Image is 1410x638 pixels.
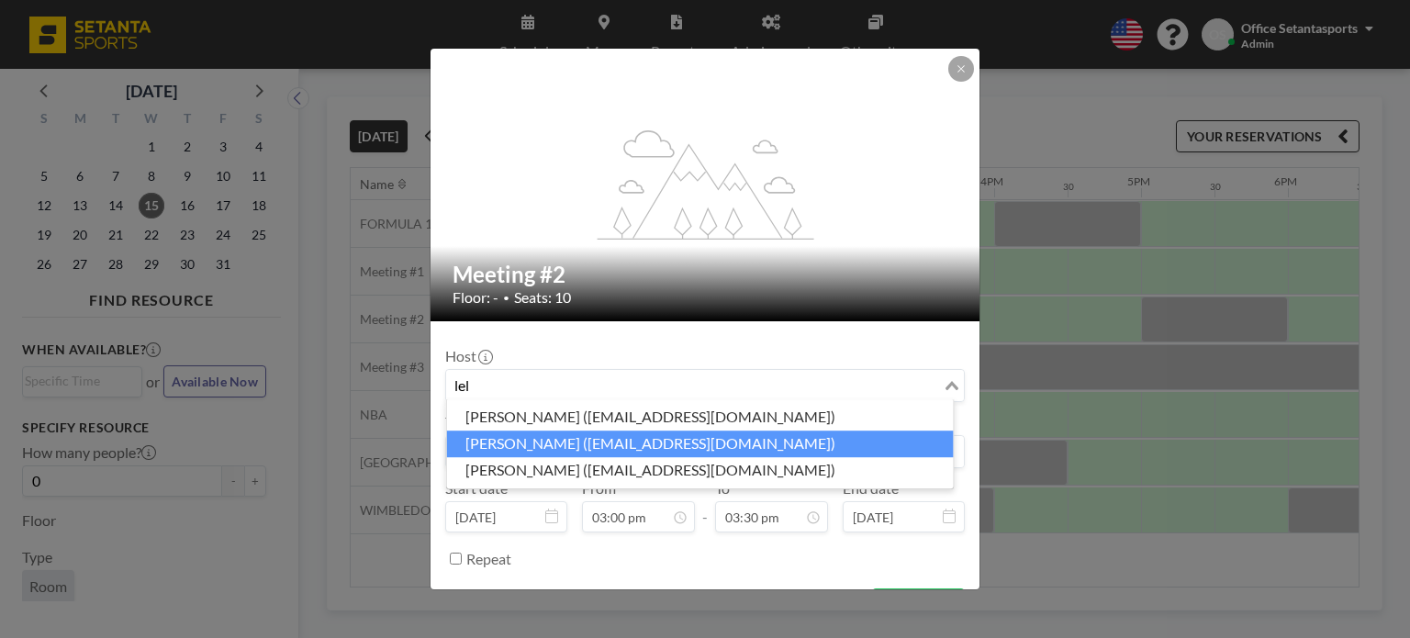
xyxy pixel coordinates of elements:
[514,288,571,307] span: Seats: 10
[872,588,965,621] button: BOOK NOW
[446,370,964,401] div: Search for option
[466,550,511,568] label: Repeat
[445,347,491,365] label: Host
[503,291,509,305] span: •
[447,457,954,484] li: [PERSON_NAME] ([EMAIL_ADDRESS][DOMAIN_NAME])
[453,288,498,307] span: Floor: -
[598,129,814,239] g: flex-grow: 1.2;
[448,374,941,397] input: Search for option
[445,479,508,498] label: Start date
[702,486,708,526] span: -
[453,261,959,288] h2: Meeting #2
[447,404,954,431] li: [PERSON_NAME] ([EMAIL_ADDRESS][DOMAIN_NAME])
[447,431,954,457] li: [PERSON_NAME] ([EMAIL_ADDRESS][DOMAIN_NAME])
